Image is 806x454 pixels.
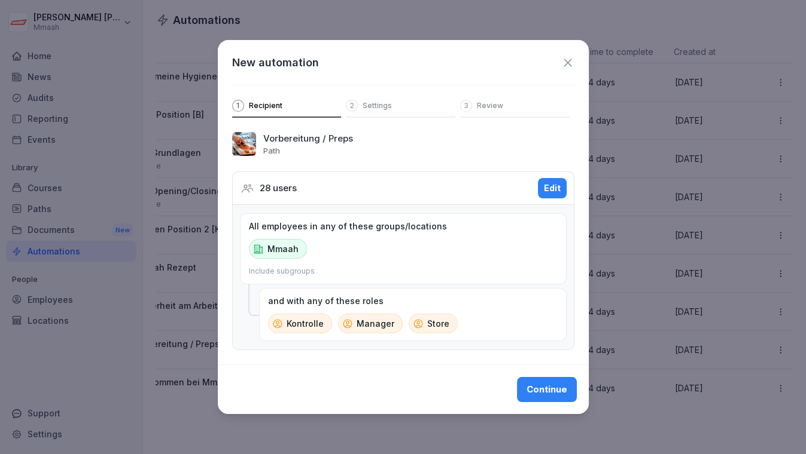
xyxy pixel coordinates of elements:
div: 2 [346,100,358,112]
button: Edit [538,178,567,198]
p: and with any of these roles [268,296,384,306]
p: Review [477,101,503,111]
div: 1 [232,100,244,112]
p: Path [263,146,280,155]
div: Edit [544,182,561,195]
h1: New automation [232,54,319,70]
p: Include subgroups [249,266,315,277]
p: Settings [363,101,392,111]
p: Store [427,317,449,330]
p: All employees in any of these groups/locations [249,221,447,232]
p: 28 users [260,182,297,195]
p: Manager [357,317,394,330]
div: Continue [527,383,567,396]
p: Kontrolle [287,317,324,330]
button: Continue [517,377,577,402]
p: Mmaah [267,243,299,255]
img: Vorbereitung / Preps [232,132,256,156]
p: Vorbereitung / Preps [263,132,353,146]
div: 3 [460,100,472,112]
p: Recipient [249,101,282,111]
